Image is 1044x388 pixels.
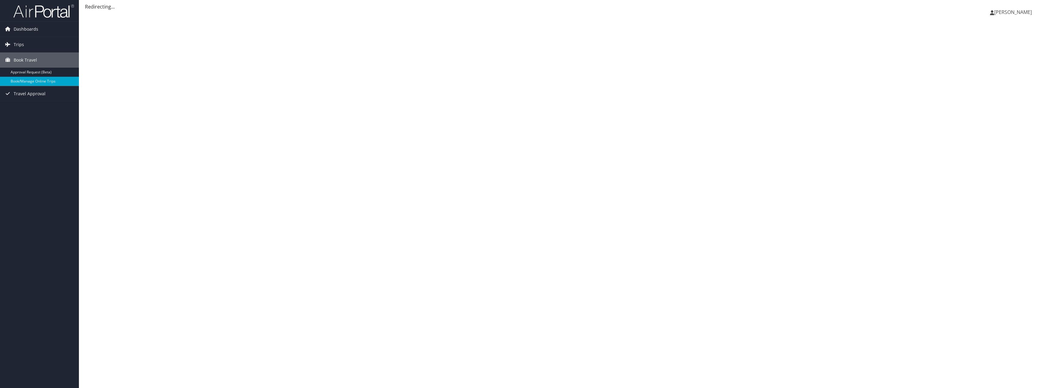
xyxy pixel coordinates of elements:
a: [PERSON_NAME] [990,3,1038,21]
img: airportal-logo.png [13,4,74,18]
span: Travel Approval [14,86,46,101]
span: Book Travel [14,52,37,68]
span: [PERSON_NAME] [994,9,1032,15]
span: Dashboards [14,22,38,37]
div: Redirecting... [85,3,1038,10]
span: Trips [14,37,24,52]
